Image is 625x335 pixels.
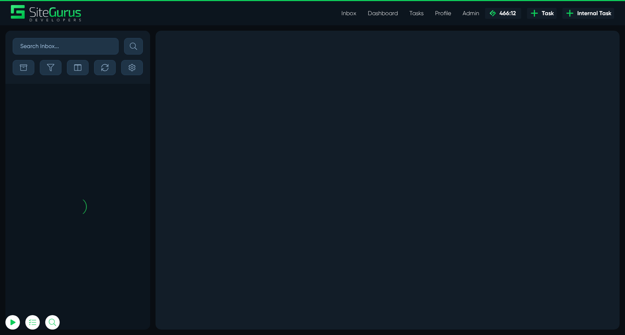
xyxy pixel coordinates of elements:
a: Profile [429,6,457,21]
span: Task [539,9,554,18]
span: Internal Task [574,9,611,18]
a: Inbox [336,6,362,21]
a: SiteGurus [11,5,82,21]
input: Search Inbox... [13,38,119,55]
span: 466:12 [497,10,516,17]
a: Internal Task [562,8,614,19]
a: 466:12 [485,8,521,19]
a: Tasks [404,6,429,21]
a: Admin [457,6,485,21]
a: Task [527,8,557,19]
a: Dashboard [362,6,404,21]
img: Sitegurus Logo [11,5,82,21]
